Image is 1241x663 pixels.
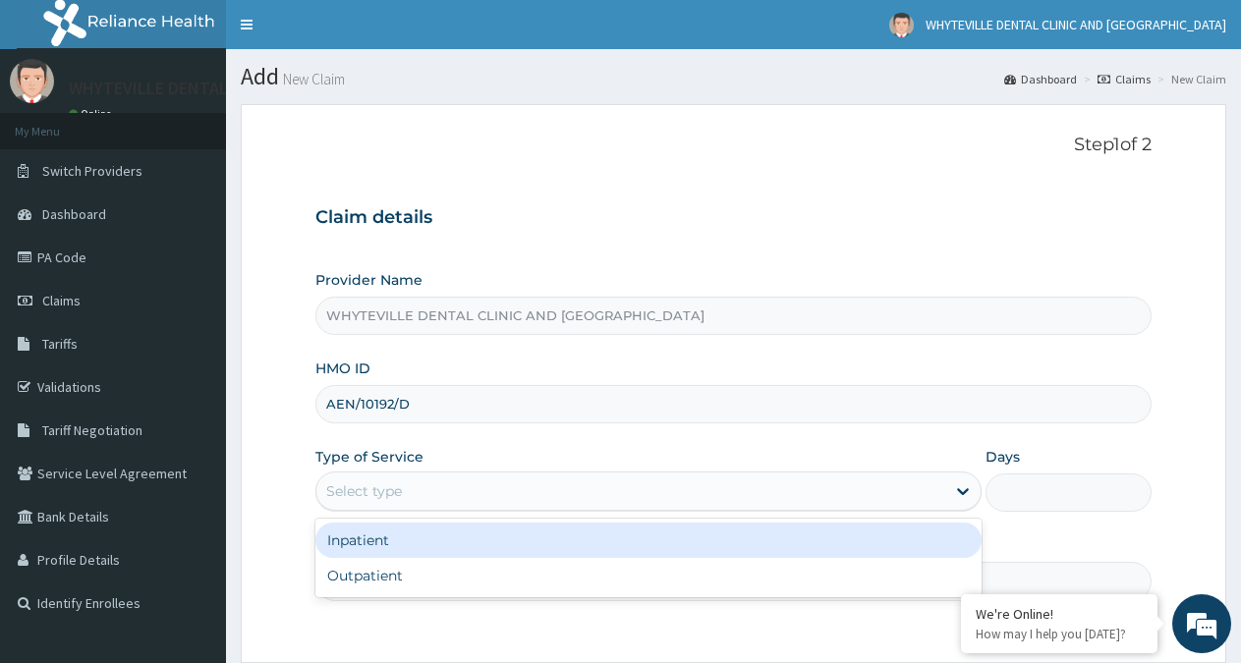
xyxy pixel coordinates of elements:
label: Days [986,447,1020,467]
div: Outpatient [315,558,981,593]
p: WHYTEVILLE DENTAL CLINIC AND [GEOGRAPHIC_DATA] [69,80,484,97]
p: How may I help you today? [976,626,1143,642]
label: HMO ID [315,359,370,378]
p: Step 1 of 2 [315,135,1152,156]
img: User Image [10,59,54,103]
span: WHYTEVILLE DENTAL CLINIC AND [GEOGRAPHIC_DATA] [926,16,1226,33]
span: Switch Providers [42,162,142,180]
span: We're online! [114,203,271,402]
h3: Claim details [315,207,1152,229]
span: Tariffs [42,335,78,353]
a: Online [69,107,116,121]
label: Provider Name [315,270,423,290]
div: Select type [326,481,402,501]
img: User Image [889,13,914,37]
label: Type of Service [315,447,423,467]
textarea: Type your message and hit 'Enter' [10,449,374,518]
span: Tariff Negotiation [42,421,142,439]
a: Claims [1098,71,1151,87]
span: Claims [42,292,81,309]
input: Enter HMO ID [315,385,1152,423]
span: Dashboard [42,205,106,223]
div: We're Online! [976,605,1143,623]
img: d_794563401_company_1708531726252_794563401 [36,98,80,147]
div: Chat with us now [102,110,330,136]
h1: Add [241,64,1226,89]
li: New Claim [1153,71,1226,87]
div: Inpatient [315,523,981,558]
a: Dashboard [1004,71,1077,87]
div: Minimize live chat window [322,10,369,57]
small: New Claim [279,72,345,86]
